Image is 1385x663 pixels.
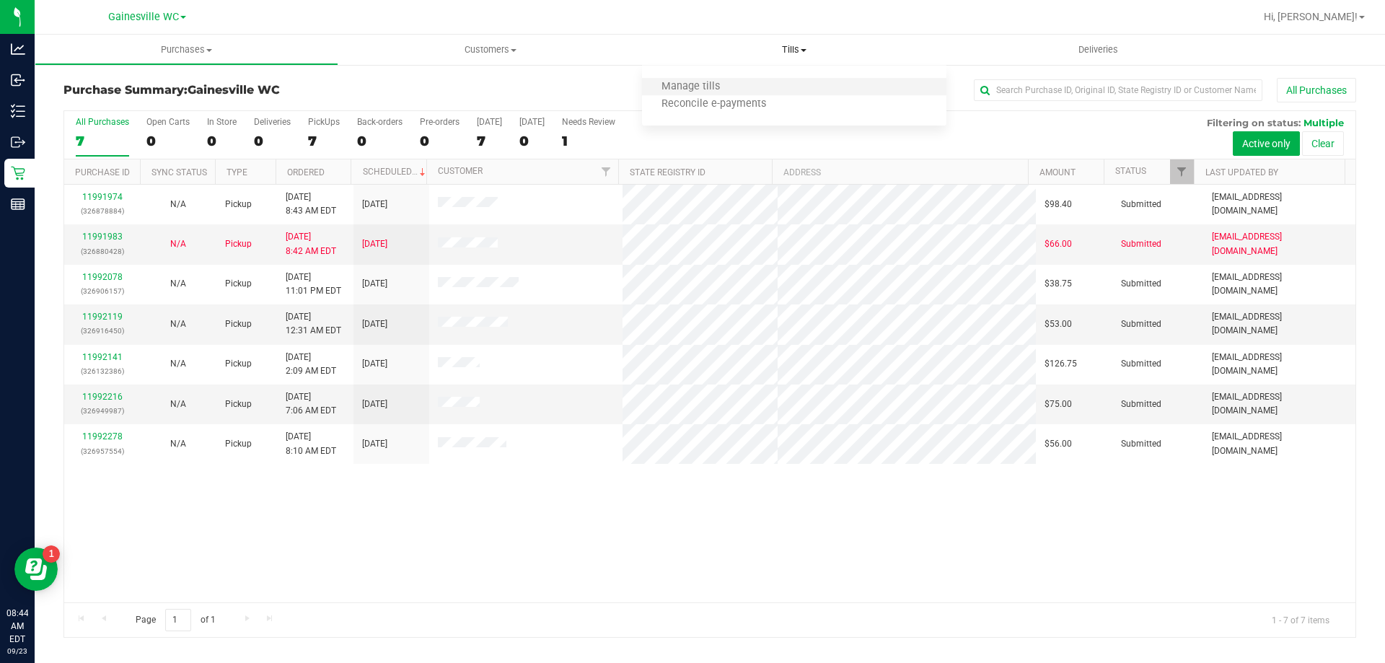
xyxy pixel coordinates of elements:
button: All Purchases [1277,78,1356,102]
h3: Purchase Summary: [63,84,494,97]
span: Submitted [1121,237,1161,251]
span: Pickup [225,277,252,291]
a: Customers [338,35,642,65]
span: Manage tills [642,81,739,93]
span: [EMAIL_ADDRESS][DOMAIN_NAME] [1212,390,1347,418]
span: Not Applicable [170,439,186,449]
span: Gainesville WC [108,11,179,23]
span: $38.75 [1045,277,1072,291]
div: 0 [254,133,291,149]
button: N/A [170,237,186,251]
span: [EMAIL_ADDRESS][DOMAIN_NAME] [1212,190,1347,218]
span: Purchases [35,43,338,56]
div: Open Carts [146,117,190,127]
a: State Registry ID [630,167,705,177]
a: Deliveries [946,35,1250,65]
p: 08:44 AM EDT [6,607,28,646]
span: [DATE] [362,277,387,291]
div: Needs Review [562,117,615,127]
span: [DATE] 8:42 AM EDT [286,230,336,258]
span: Page of 1 [123,609,227,631]
a: Purchases [35,35,338,65]
inline-svg: Analytics [11,42,25,56]
p: (326906157) [73,284,131,298]
span: Pickup [225,437,252,451]
div: [DATE] [519,117,545,127]
div: Back-orders [357,117,403,127]
span: Not Applicable [170,199,186,209]
a: Scheduled [363,167,428,177]
a: 11992119 [82,312,123,322]
inline-svg: Reports [11,197,25,211]
div: 0 [357,133,403,149]
span: [DATE] [362,198,387,211]
a: Purchase ID [75,167,130,177]
span: [DATE] [362,437,387,451]
p: 09/23 [6,646,28,657]
button: N/A [170,198,186,211]
span: Hi, [PERSON_NAME]! [1264,11,1358,22]
input: 1 [165,609,191,631]
span: Not Applicable [170,278,186,289]
span: [DATE] [362,317,387,331]
a: Last Updated By [1205,167,1278,177]
a: Ordered [287,167,325,177]
span: $53.00 [1045,317,1072,331]
inline-svg: Retail [11,166,25,180]
p: (326880428) [73,245,131,258]
span: [DATE] [362,357,387,371]
span: [EMAIL_ADDRESS][DOMAIN_NAME] [1212,310,1347,338]
span: Not Applicable [170,399,186,409]
span: $66.00 [1045,237,1072,251]
span: [DATE] [362,398,387,411]
span: Submitted [1121,277,1161,291]
p: (326878884) [73,204,131,218]
span: [DATE] 8:10 AM EDT [286,430,336,457]
div: 0 [207,133,237,149]
a: Filter [1170,159,1194,184]
span: Submitted [1121,437,1161,451]
a: 11991983 [82,232,123,242]
div: In Store [207,117,237,127]
span: $56.00 [1045,437,1072,451]
div: 0 [146,133,190,149]
a: Tills Manage tills Reconcile e-payments [642,35,946,65]
a: 11992278 [82,431,123,442]
div: PickUps [308,117,340,127]
span: [DATE] 12:31 AM EDT [286,310,341,338]
a: Type [227,167,247,177]
span: Not Applicable [170,359,186,369]
div: Pre-orders [420,117,460,127]
p: (326916450) [73,324,131,338]
a: 11991974 [82,192,123,202]
span: Pickup [225,237,252,251]
span: Pickup [225,398,252,411]
a: 11992216 [82,392,123,402]
span: [EMAIL_ADDRESS][DOMAIN_NAME] [1212,351,1347,378]
p: (326957554) [73,444,131,458]
span: Reconcile e-payments [642,98,786,110]
div: 7 [477,133,502,149]
span: Filtering on status: [1207,117,1301,128]
span: Pickup [225,198,252,211]
span: Submitted [1121,398,1161,411]
a: Amount [1039,167,1076,177]
span: Deliveries [1059,43,1138,56]
span: 1 - 7 of 7 items [1260,609,1341,631]
span: Multiple [1303,117,1344,128]
div: All Purchases [76,117,129,127]
button: N/A [170,317,186,331]
span: [EMAIL_ADDRESS][DOMAIN_NAME] [1212,430,1347,457]
input: Search Purchase ID, Original ID, State Registry ID or Customer Name... [974,79,1262,101]
button: N/A [170,398,186,411]
iframe: Resource center unread badge [43,545,60,563]
p: (326132386) [73,364,131,378]
span: Not Applicable [170,319,186,329]
a: Filter [594,159,618,184]
span: Not Applicable [170,239,186,249]
span: Tills [642,43,946,56]
span: $126.75 [1045,357,1077,371]
span: [DATE] [362,237,387,251]
div: 0 [519,133,545,149]
span: Submitted [1121,317,1161,331]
